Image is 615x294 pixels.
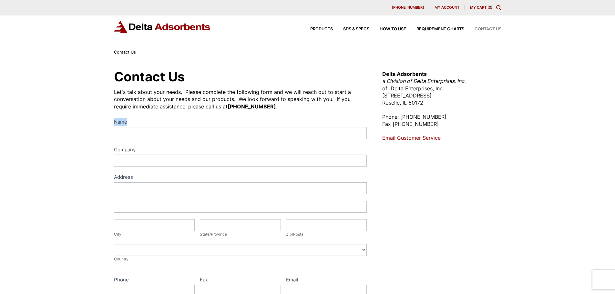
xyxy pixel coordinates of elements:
[333,27,369,31] a: SDS & SPECS
[114,88,367,110] div: Let's talk about your needs. Please complete the following form and we will reach out to start a ...
[114,118,367,127] label: Name
[286,276,367,285] label: Email
[435,6,459,9] span: My account
[387,5,429,10] a: [PHONE_NUMBER]
[228,103,276,110] strong: [PHONE_NUMBER]
[114,231,195,238] div: City
[475,27,501,31] span: Contact Us
[382,135,441,141] a: Email Customer Service
[300,27,333,31] a: Products
[382,113,501,128] p: Phone: [PHONE_NUMBER] Fax [PHONE_NUMBER]
[114,70,367,83] h1: Contact Us
[470,5,492,10] a: My Cart (0)
[382,70,501,106] p: of Delta Enterprises, Inc. [STREET_ADDRESS] Roselle, IL 60172
[114,21,211,33] img: Delta Adsorbents
[114,173,367,182] div: Address
[406,27,464,31] a: Requirement Charts
[429,5,465,10] a: My account
[286,231,367,238] div: Zip/Postal
[114,276,195,285] label: Phone
[114,256,367,262] div: Country
[369,27,406,31] a: How to Use
[114,146,367,155] label: Company
[114,50,136,55] span: Contact Us
[310,27,333,31] span: Products
[416,27,464,31] span: Requirement Charts
[392,6,424,9] span: [PHONE_NUMBER]
[200,231,281,238] div: State/Province
[464,27,501,31] a: Contact Us
[496,5,501,10] div: Toggle Modal Content
[382,78,466,84] em: a Division of Delta Enterprises, Inc.
[489,5,491,10] span: 0
[380,27,406,31] span: How to Use
[343,27,369,31] span: SDS & SPECS
[200,276,281,285] label: Fax
[382,71,427,77] strong: Delta Adsorbents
